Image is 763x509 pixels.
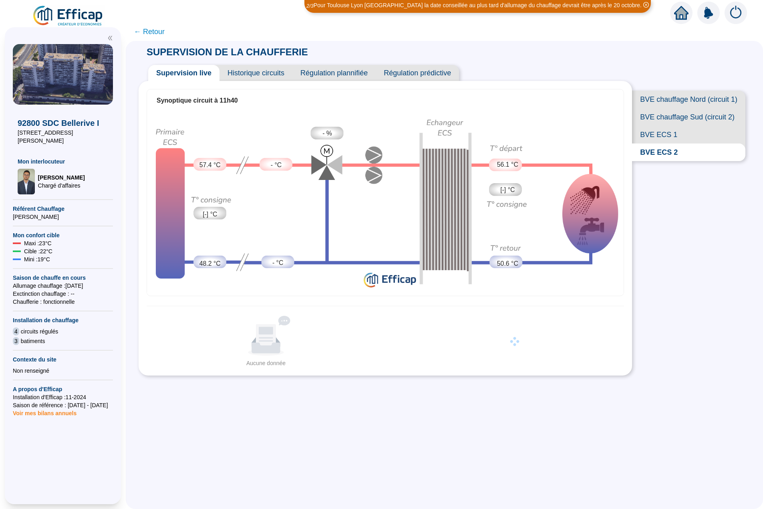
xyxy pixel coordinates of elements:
span: Historique circuits [219,65,292,81]
span: [PERSON_NAME] [38,174,85,182]
img: ecs-supervision.4e789799f7049b378e9c.png [147,111,624,293]
span: Régulation plannifiée [292,65,376,81]
span: - °C [271,160,282,170]
img: alerts [725,2,747,24]
span: Exctinction chauffage : -- [13,290,113,298]
span: Chaufferie : fonctionnelle [13,298,113,306]
span: A propos d'Efficap [13,385,113,393]
span: batiments [21,337,45,345]
span: Mon confort cible [13,231,113,239]
span: - °C [272,258,283,268]
span: - % [322,129,332,138]
img: efficap energie logo [32,5,105,27]
span: Saison de chauffe en cours [13,274,113,282]
span: 92800 SDC Bellerive I [18,117,108,129]
span: Mon interlocuteur [18,158,108,166]
span: 48.2 °C [199,259,221,269]
span: 56.1 °C [497,160,518,170]
div: Synoptique circuit à 11h40 [157,96,614,105]
span: BVE chauffage Nord (circuit 1) [632,91,745,108]
span: Saison de référence : [DATE] - [DATE] [13,401,113,409]
img: alerts [697,2,720,24]
span: home [674,6,689,20]
span: SUPERVISION DE LA CHAUFFERIE [139,46,316,57]
div: Aucune donnée [150,359,382,368]
span: BVE chauffage Sud (circuit 2) [632,108,745,126]
span: [PERSON_NAME] [13,213,113,221]
span: BVE ECS 2 [632,143,745,161]
span: [STREET_ADDRESS][PERSON_NAME] [18,129,108,145]
span: Mini : 19 °C [24,255,50,263]
span: 57.4 °C [199,160,221,170]
span: Installation de chauffage [13,316,113,324]
span: Contexte du site [13,355,113,364]
span: close-circle [643,2,649,8]
span: [-] °C [500,185,515,195]
span: circuits régulés [21,327,58,335]
span: 3 [13,337,19,345]
span: Voir mes bilans annuels [13,405,77,416]
span: [-] °C [203,210,217,219]
span: ← Retour [134,26,165,37]
img: Chargé d'affaires [18,169,35,194]
span: Installation d'Efficap : 11-2024 [13,393,113,401]
span: Allumage chauffage : [DATE] [13,282,113,290]
span: Chargé d'affaires [38,182,85,190]
span: double-left [107,35,113,41]
div: Synoptique [147,111,624,293]
span: Régulation prédictive [376,65,459,81]
span: Supervision live [148,65,219,81]
span: 50.6 °C [497,259,518,269]
span: Cible : 22 °C [24,247,52,255]
span: Référent Chauffage [13,205,113,213]
div: Non renseigné [13,367,113,375]
span: BVE ECS 1 [632,126,745,143]
i: 2 / 3 [306,3,314,9]
span: Maxi : 23 °C [24,239,52,247]
div: Pour Toulouse Lyon [GEOGRAPHIC_DATA] la date conseillée au plus tard d'allumage du chauffage devr... [314,1,642,10]
span: 4 [13,327,19,335]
